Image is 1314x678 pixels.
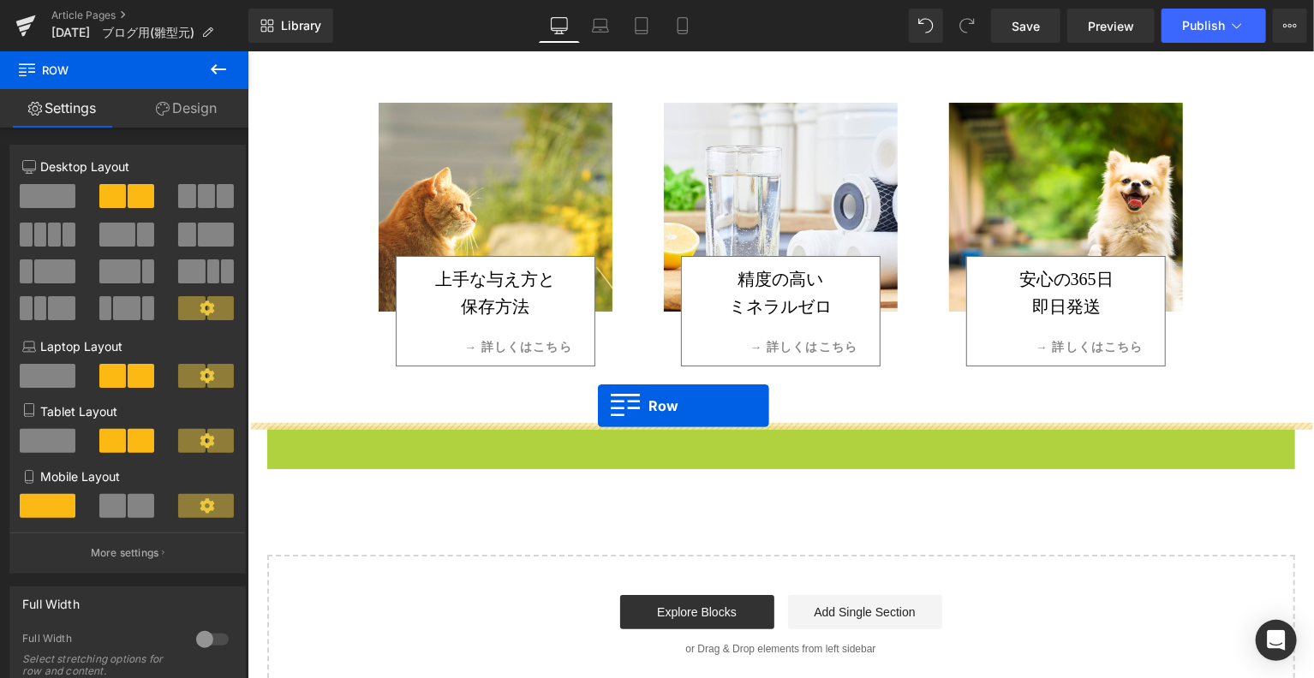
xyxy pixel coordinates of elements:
p: 即日発送 [737,241,900,269]
span: → 詳しくはこちら [503,287,611,305]
span: [DATE] ブログ用(雛型元) [51,26,194,39]
p: 保存方法 [166,241,330,269]
span: → 詳しくはこちら [217,287,325,305]
span: → 詳しくはこちら [788,287,896,305]
button: Redo [950,9,984,43]
p: or Drag & Drop elements from left sidebar [47,592,1020,604]
span: Save [1012,17,1040,35]
span: Preview [1088,17,1134,35]
div: Open Intercom Messenger [1256,620,1297,661]
p: 精度の高い [451,214,615,241]
a: → 詳しくはこちら [783,269,901,310]
a: New Library [248,9,333,43]
span: Library [281,18,321,33]
a: Article Pages [51,9,248,22]
button: More [1273,9,1307,43]
p: More settings [91,545,159,561]
a: Explore Blocks [373,544,527,578]
a: Design [124,89,248,128]
div: Full Width [22,587,80,611]
p: Mobile Layout [22,467,233,485]
p: Tablet Layout [22,402,233,420]
a: → 詳しくはこちら [498,269,616,310]
a: Tablet [621,9,662,43]
span: Publish [1182,19,1225,33]
a: Mobile [662,9,703,43]
p: Laptop Layout [22,337,233,355]
a: → 詳しくはこちら [212,269,330,310]
p: 安心の365日 [737,214,900,241]
button: Publish [1162,9,1266,43]
div: Select stretching options for row and content. [22,653,176,677]
a: Add Single Section [541,544,695,578]
a: Preview [1067,9,1155,43]
button: More settings [10,532,245,573]
a: Laptop [580,9,621,43]
p: Desktop Layout [22,158,233,175]
span: Row [17,51,188,89]
div: Full Width [22,632,179,650]
a: Desktop [539,9,580,43]
p: 上手な与え方と [166,214,330,241]
button: Undo [909,9,943,43]
p: ミネラルゼロ [451,241,615,269]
